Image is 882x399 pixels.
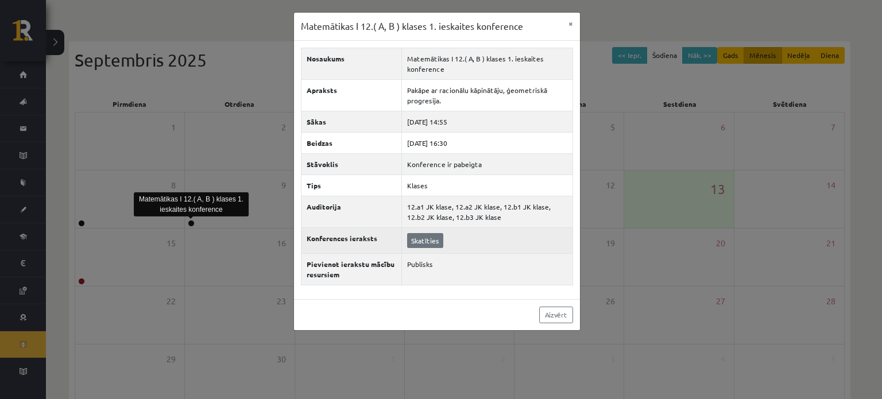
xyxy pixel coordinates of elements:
[301,111,401,132] th: Sākas
[401,196,572,227] td: 12.a1 JK klase, 12.a2 JK klase, 12.b1 JK klase, 12.b2 JK klase, 12.b3 JK klase
[301,253,401,285] th: Pievienot ierakstu mācību resursiem
[401,132,572,153] td: [DATE] 16:30
[301,79,401,111] th: Apraksts
[301,20,523,33] h3: Matemātikas I 12.( A, B ) klases 1. ieskaites konference
[401,111,572,132] td: [DATE] 14:55
[401,48,572,79] td: Matemātikas I 12.( A, B ) klases 1. ieskaites konference
[401,153,572,175] td: Konference ir pabeigta
[301,132,401,153] th: Beidzas
[407,233,443,248] a: Skatīties
[134,192,249,216] div: Matemātikas I 12.( A, B ) klases 1. ieskaites konference
[301,196,401,227] th: Auditorija
[301,48,401,79] th: Nosaukums
[401,253,572,285] td: Publisks
[301,153,401,175] th: Stāvoklis
[301,175,401,196] th: Tips
[301,227,401,253] th: Konferences ieraksts
[562,13,580,34] button: ×
[401,79,572,111] td: Pakāpe ar racionālu kāpinātāju, ģeometriskā progresija.
[539,307,573,323] a: Aizvērt
[401,175,572,196] td: Klases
